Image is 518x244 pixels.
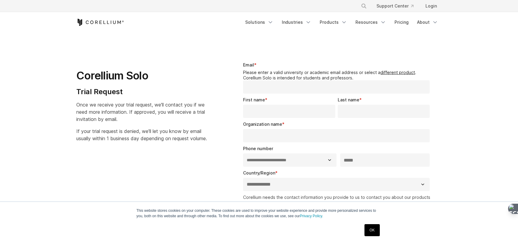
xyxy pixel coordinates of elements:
[76,102,205,122] span: Once we receive your trial request, we'll contact you if we need more information. If approved, y...
[243,146,273,151] span: Phone number
[243,122,282,127] span: Organization name
[372,1,418,11] a: Support Center
[278,17,315,28] a: Industries
[352,17,390,28] a: Resources
[391,17,412,28] a: Pricing
[76,69,207,82] h1: Corellium Solo
[76,128,207,141] span: If your trial request is denied, we'll let you know by email usually within 1 business day depend...
[243,62,254,67] span: Email
[364,224,380,236] a: OK
[243,97,265,102] span: First name
[243,194,432,219] p: Corellium needs the contact information you provide to us to contact you about our products and s...
[243,170,275,175] span: Country/Region
[243,70,432,80] legend: Please enter a valid university or academic email address or select a . Corellium Solo is intende...
[358,1,369,11] button: Search
[76,19,124,26] a: Corellium Home
[242,17,442,28] div: Navigation Menu
[76,87,207,96] h4: Trial Request
[421,1,442,11] a: Login
[316,17,351,28] a: Products
[242,17,277,28] a: Solutions
[338,97,359,102] span: Last name
[136,208,382,219] p: This website stores cookies on your computer. These cookies are used to improve your website expe...
[300,214,323,218] a: Privacy Policy.
[354,1,442,11] div: Navigation Menu
[380,70,415,75] a: different product
[413,17,442,28] a: About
